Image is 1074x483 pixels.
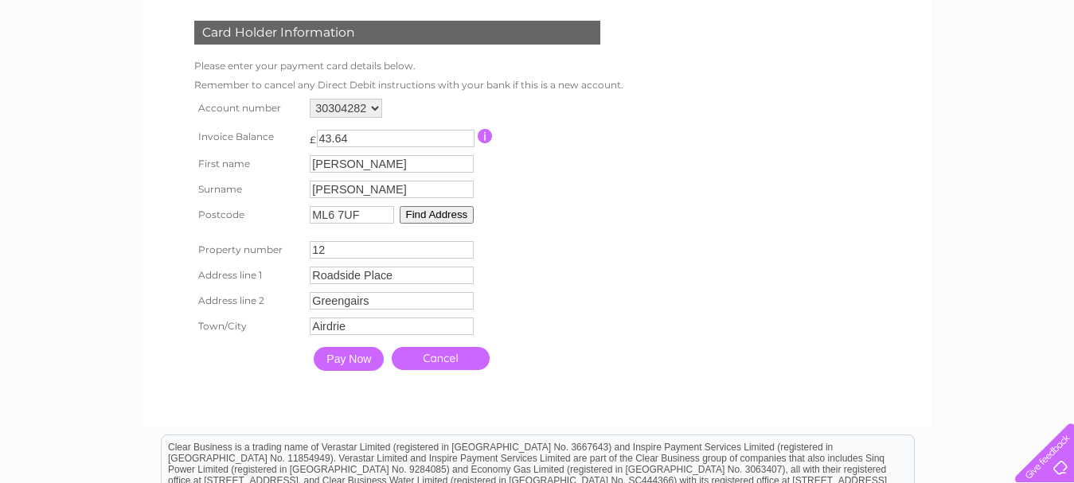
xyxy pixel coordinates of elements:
[190,76,627,95] td: Remember to cancel any Direct Debit instructions with your bank if this is a new account.
[935,68,959,80] a: Blog
[162,9,914,77] div: Clear Business is a trading name of Verastar Limited (registered in [GEOGRAPHIC_DATA] No. 3667643...
[774,8,884,28] a: 0333 014 3131
[190,314,307,339] th: Town/City
[400,206,475,224] button: Find Address
[190,237,307,263] th: Property number
[190,151,307,177] th: First name
[310,126,316,146] td: £
[968,68,1007,80] a: Contact
[392,347,490,370] a: Cancel
[194,21,600,45] div: Card Holder Information
[190,95,307,122] th: Account number
[190,288,307,314] th: Address line 2
[478,129,493,143] input: Information
[190,177,307,202] th: Surname
[190,122,307,151] th: Invoice Balance
[794,68,824,80] a: Water
[190,56,627,76] td: Please enter your payment card details below.
[37,41,119,90] img: logo.png
[1021,68,1059,80] a: Log out
[834,68,869,80] a: Energy
[190,263,307,288] th: Address line 1
[190,202,307,228] th: Postcode
[878,68,926,80] a: Telecoms
[314,347,384,371] input: Pay Now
